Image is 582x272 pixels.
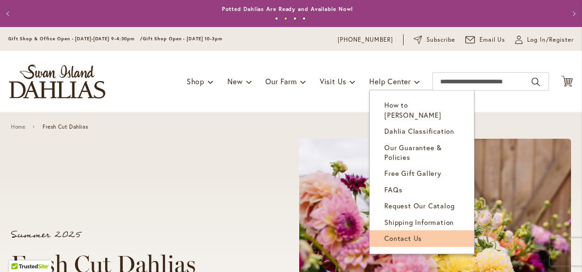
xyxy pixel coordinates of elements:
span: Log In/Register [527,35,574,44]
a: Potted Dahlias Are Ready and Available Now! [222,5,354,12]
span: Shop [187,76,205,86]
button: 2 of 4 [284,17,287,20]
span: Email Us [480,35,506,44]
span: FAQs [384,185,402,194]
span: New [227,76,242,86]
a: Subscribe [414,35,455,44]
span: How to [PERSON_NAME] [384,100,441,119]
span: Contact Us [384,234,422,243]
span: Visit Us [320,76,346,86]
button: Next [564,5,582,23]
a: Email Us [465,35,506,44]
span: Dahlia Classification [384,126,454,136]
span: Subscribe [426,35,455,44]
a: [PHONE_NUMBER] [338,35,393,44]
button: 4 of 4 [302,17,306,20]
span: Our Farm [265,76,296,86]
span: Our Guarantee & Policies [384,143,442,162]
a: store logo [9,65,105,98]
a: Home [11,124,25,130]
p: Summer 2025 [11,230,264,239]
button: 3 of 4 [293,17,296,20]
span: Free Gift Gallery [384,169,442,178]
span: Shipping Information [384,218,454,227]
span: Gift Shop Open - [DATE] 10-3pm [143,36,222,42]
span: Fresh Cut Dahlias [43,124,88,130]
a: Log In/Register [515,35,574,44]
span: Gift Shop & Office Open - [DATE]-[DATE] 9-4:30pm / [8,36,143,42]
button: 1 of 4 [275,17,278,20]
span: Request Our Catalog [384,201,454,210]
span: Help Center [369,76,411,86]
